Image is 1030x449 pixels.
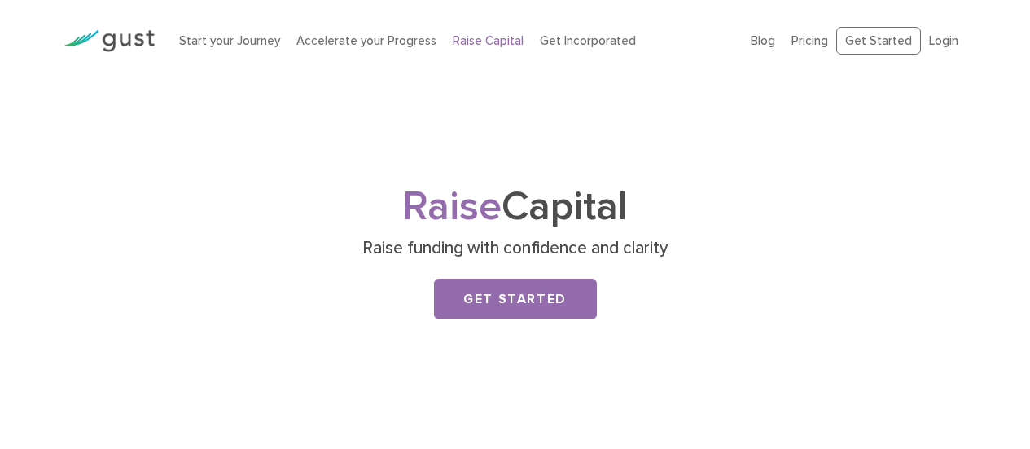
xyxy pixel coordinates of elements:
[540,33,636,48] a: Get Incorporated
[194,188,837,226] h1: Capital
[179,33,280,48] a: Start your Journey
[929,33,958,48] a: Login
[434,279,597,319] a: Get Started
[791,33,828,48] a: Pricing
[296,33,436,48] a: Accelerate your Progress
[64,30,155,52] img: Gust Logo
[453,33,524,48] a: Raise Capital
[836,27,921,55] a: Get Started
[199,237,831,260] p: Raise funding with confidence and clarity
[751,33,775,48] a: Blog
[402,183,502,231] span: Raise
